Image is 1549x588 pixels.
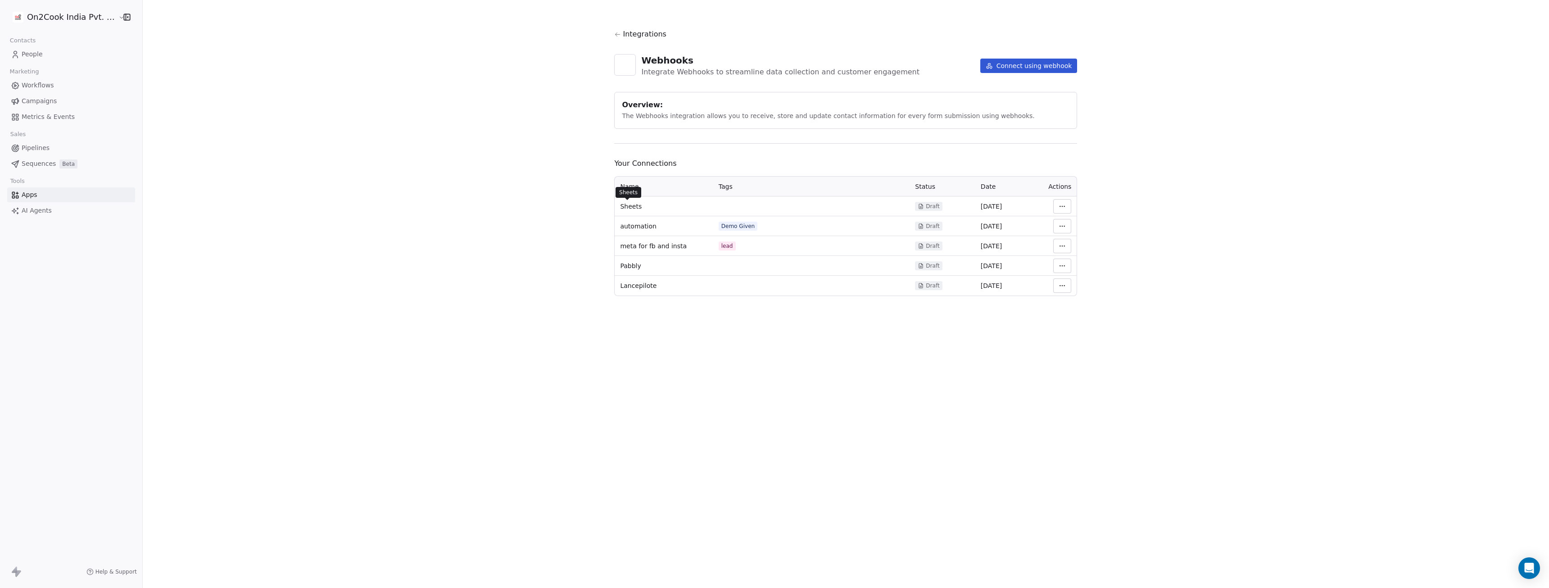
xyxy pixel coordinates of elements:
span: automation [620,222,657,231]
button: Connect using webhook [980,59,1078,73]
span: Sheets [620,202,642,211]
span: [DATE] [981,203,1002,210]
span: The Webhooks integration allows you to receive, store and update contact information for every fo... [622,112,1034,119]
span: [DATE] [981,282,1002,289]
span: Metrics & Events [22,112,75,122]
span: AI Agents [22,206,52,215]
span: Campaigns [22,96,57,106]
span: Help & Support [95,568,137,575]
span: [DATE] [981,223,1002,230]
span: Draft [926,223,939,230]
span: Contacts [6,34,40,47]
div: Open Intercom Messenger [1518,557,1540,579]
div: lead [721,242,733,250]
a: Campaigns [7,94,135,109]
span: Marketing [6,65,43,78]
span: Tags [719,183,733,190]
span: [DATE] [981,262,1002,269]
div: Integrate Webhooks to streamline data collection and customer engagement [641,67,919,77]
span: Your Connections [614,158,1077,169]
span: Status [915,183,935,190]
a: Help & Support [86,568,137,575]
span: Draft [926,262,939,269]
span: Draft [926,242,939,250]
span: Lancepilote [620,281,657,290]
img: webhooks.svg [619,59,632,71]
span: Sales [6,128,30,141]
span: Name [620,183,639,190]
button: On2Cook India Pvt. Ltd. [11,9,113,25]
p: Sheets [619,189,638,196]
span: Pabbly [620,261,641,270]
span: meta for fb and insta [620,242,687,251]
a: People [7,47,135,62]
span: Beta [59,160,77,169]
a: Integrations [614,29,1077,40]
span: Sequences [22,159,56,169]
span: Draft [926,203,939,210]
a: Pipelines [7,141,135,155]
div: Webhooks [641,54,919,67]
div: Overview: [622,100,1069,110]
span: Draft [926,282,939,289]
span: [DATE] [981,242,1002,250]
span: Actions [1048,183,1071,190]
span: Date [981,183,996,190]
a: AI Agents [7,203,135,218]
span: On2Cook India Pvt. Ltd. [27,11,116,23]
a: Workflows [7,78,135,93]
a: Apps [7,187,135,202]
span: Apps [22,190,37,200]
span: Pipelines [22,143,50,153]
span: People [22,50,43,59]
span: Integrations [623,29,666,40]
a: SequencesBeta [7,156,135,171]
span: Workflows [22,81,54,90]
div: Demo Given [721,223,755,230]
img: on2cook%20logo-04%20copy.jpg [13,12,23,23]
span: Tools [6,174,28,188]
a: Metrics & Events [7,109,135,124]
